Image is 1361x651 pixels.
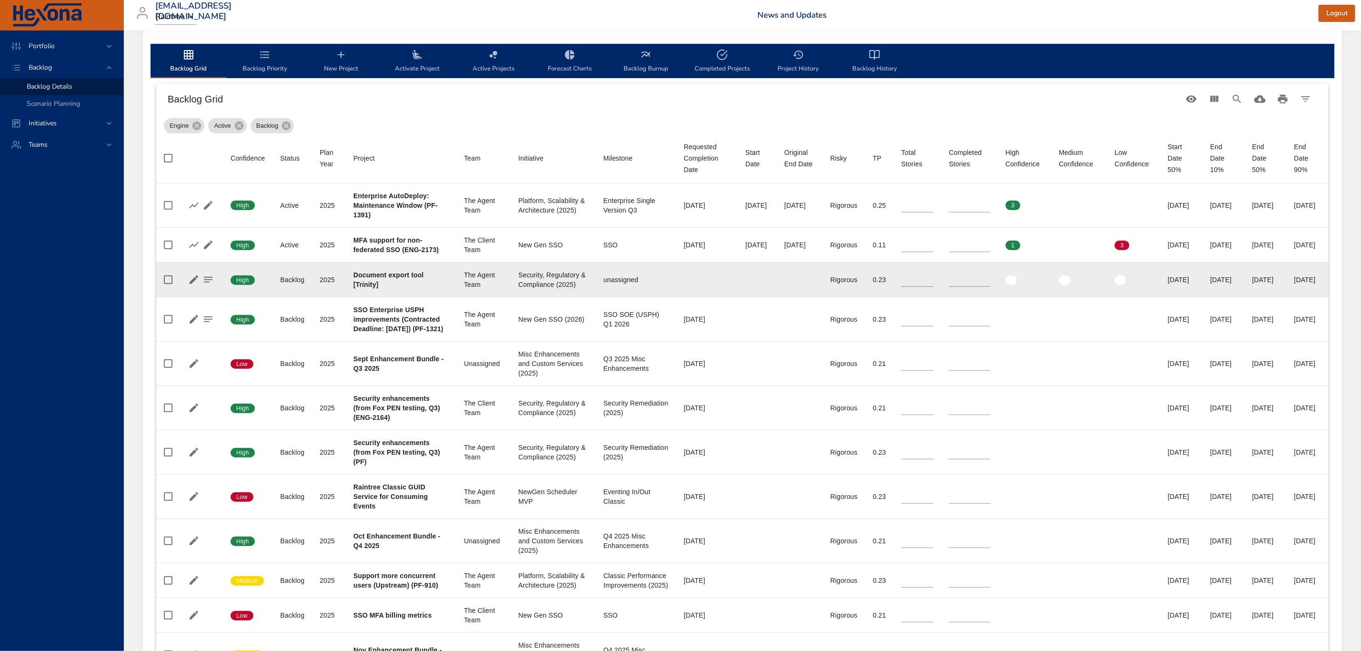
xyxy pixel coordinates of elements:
div: 0.21 [873,403,886,413]
b: Raintree Classic GUID Service for Consuming Events [353,483,428,510]
div: New Gen SSO [518,240,588,250]
span: Original End Date [785,147,815,170]
div: 2025 [320,359,338,368]
div: Rigorous [830,275,857,285]
div: Platform, Scalability & Architecture (2025) [518,571,588,590]
div: Platform, Scalability & Architecture (2025) [518,196,588,215]
b: Enterprise AutoDeploy: Maintenance Window (PF-1391) [353,192,438,219]
span: Backlog [21,63,60,72]
div: Eventing In/Out Classic [604,487,669,506]
span: High [231,276,255,285]
span: 0 [1059,201,1074,210]
div: 0.23 [873,492,886,501]
div: [DATE] [684,536,731,546]
div: backlog-tab [151,44,1334,78]
span: Engine [164,121,194,131]
button: Edit Project Details [187,312,201,326]
span: Active [208,121,236,131]
div: Start Date 50% [1168,141,1195,175]
b: Sept Enhancement Bundle - Q3 2025 [353,355,444,372]
span: Activate Project [385,49,450,74]
div: [DATE] [746,240,769,250]
button: Edit Project Details [187,401,201,415]
div: Security Remediation (2025) [604,443,669,462]
div: 2025 [320,492,338,501]
div: Total Stories [901,147,934,170]
div: Rigorous [830,492,857,501]
div: Sort [901,147,934,170]
div: [DATE] [684,315,731,324]
div: Backlog [280,492,304,501]
b: MFA support for non-federated SSO (ENG-2173) [353,236,439,254]
div: Status [280,153,300,164]
div: Active [208,118,246,133]
div: [DATE] [1210,359,1237,368]
div: Security, Regulatory & Compliance (2025) [518,270,588,289]
div: 2025 [320,610,338,620]
span: 3 [1006,201,1020,210]
div: [DATE] [1168,492,1195,501]
div: [DATE] [684,201,731,210]
div: [DATE] [1294,201,1321,210]
div: [DATE] [684,240,731,250]
div: The Client Team [464,606,503,625]
span: Initiatives [21,119,64,128]
div: [DATE] [1210,315,1237,324]
div: 0.11 [873,240,886,250]
div: [DATE] [1294,240,1321,250]
div: 2025 [320,275,338,285]
div: 0.21 [873,359,886,368]
div: [DATE] [1210,448,1237,457]
span: High [231,448,255,457]
div: Sort [1006,147,1044,170]
div: [DATE] [1252,576,1279,585]
button: Edit Project Details [187,534,201,548]
span: Low [231,360,253,368]
div: Rigorous [830,576,857,585]
div: [DATE] [1168,359,1195,368]
h6: Backlog Grid [168,92,1180,107]
div: Engine [164,118,204,133]
div: [DATE] [785,201,815,210]
div: The Agent Team [464,196,503,215]
div: Active [280,201,304,210]
div: 2025 [320,240,338,250]
div: Sort [231,153,265,164]
div: Rigorous [830,610,857,620]
span: Confidence [231,153,265,164]
div: [DATE] [1294,315,1321,324]
h3: [EMAIL_ADDRESS][DOMAIN_NAME] [155,1,232,21]
div: Backlog [280,275,304,285]
button: Edit Project Details [187,445,201,459]
div: High Confidence [1006,147,1044,170]
span: Initiative [518,153,588,164]
div: [DATE] [1294,403,1321,413]
div: [DATE] [1294,359,1321,368]
span: High [231,404,255,413]
div: [DATE] [1210,576,1237,585]
span: High [231,241,255,250]
span: Backlog Details [27,82,72,91]
button: Edit Project Details [201,198,215,213]
span: Medium Confidence [1059,147,1099,170]
div: Security, Regulatory & Compliance (2025) [518,443,588,462]
div: Classic Performance Improvements (2025) [604,571,669,590]
div: [DATE] [1210,275,1237,285]
div: [DATE] [1294,275,1321,285]
div: Rigorous [830,201,857,210]
div: [DATE] [1252,275,1279,285]
div: Requested Completion Date [684,141,731,175]
div: Active [280,240,304,250]
b: SSO MFA billing metrics [353,611,432,619]
span: Medium [231,577,264,585]
div: unassigned [604,275,669,285]
span: Completed Stories [949,147,990,170]
span: Portfolio [21,41,62,51]
div: Initiative [518,153,544,164]
div: Sort [604,153,633,164]
div: 0.23 [873,448,886,457]
div: NewGen Scheduler MVP [518,487,588,506]
div: Sort [830,153,847,164]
